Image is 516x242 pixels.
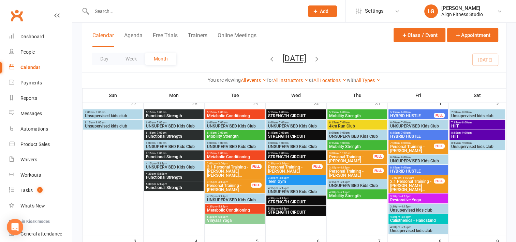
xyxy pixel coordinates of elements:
[461,121,472,124] span: - 8:00am
[9,44,72,60] a: People
[268,190,324,194] span: UNSUPERVISED Kids Club
[356,78,381,83] a: All Types
[207,121,263,124] span: 6:00am
[117,53,145,65] button: Week
[207,180,251,184] span: 3:15pm
[146,142,202,145] span: 8:00am
[329,184,385,188] span: UNSUPERVISED Kids Club
[373,154,384,159] div: FULL
[439,97,448,109] div: 1
[268,155,324,159] span: STRENGTH CIRCUIT
[207,162,251,165] span: 2:00pm
[268,187,324,190] span: 4:15pm
[278,142,289,145] span: - 9:00am
[192,97,204,109] div: 28
[400,142,411,145] span: - 8:00am
[268,179,324,184] span: Teen Gym
[273,78,309,83] a: All Instructors
[451,142,504,145] span: 8:15am
[400,205,411,208] span: - 4:15pm
[373,168,384,173] div: FULL
[217,152,227,155] span: - 9:00am
[434,178,445,184] div: FULL
[329,191,385,194] span: 4:30pm
[20,231,62,237] div: General attendance
[85,124,141,128] span: Unsupervised kids club
[85,121,141,124] span: 8:15am
[329,121,385,124] span: 6:15am
[156,121,166,124] span: - 7:00am
[451,134,504,138] span: HIIT
[278,121,289,124] span: - 7:00am
[390,218,446,223] span: Calisthenics - Handstand
[207,155,263,159] span: Metabolic Conditioning
[278,162,289,165] span: - 3:30pm
[400,156,411,159] span: - 9:00am
[207,198,263,202] span: UNSUPERVISED Kids Club
[92,32,114,47] button: Calendar
[461,111,472,114] span: - 8:00am
[9,152,72,167] a: Waivers
[375,97,387,109] div: 31
[339,142,350,145] span: - 9:00am
[217,142,227,145] span: - 9:00am
[451,124,504,128] span: HIIT
[94,111,105,114] span: - 8:00am
[145,53,176,65] button: Month
[461,131,472,134] span: - 9:00am
[267,77,273,83] strong: for
[253,97,265,109] div: 29
[329,166,373,169] span: 3:15pm
[390,179,434,192] span: 2:1 Personal Training - [PERSON_NAME] [PERSON_NAME]...
[156,152,166,155] span: - 9:00am
[146,186,202,190] span: Functional Strength
[327,88,388,103] th: Thu
[20,203,45,209] div: What's New
[390,176,434,179] span: 10:00am
[451,145,504,149] span: Unsupervised kids club
[9,29,72,44] a: Dashboard
[309,77,313,83] strong: at
[451,131,504,134] span: 8:15am
[146,172,202,175] span: 4:30pm
[207,114,263,118] span: Metabolic Conditioning
[9,198,72,214] a: What's New
[390,114,434,118] span: HYBRID HUSTLE
[278,152,289,155] span: - 9:00am
[268,134,324,138] span: STRENGTH CIRCUIT
[124,32,143,47] button: Agenda
[268,145,324,149] span: UNSUPERVISED Kids Club
[207,208,263,212] span: Metabolic Conditioning
[207,111,263,114] span: 5:15am
[278,111,289,114] span: - 6:00am
[85,111,141,114] span: 7:00am
[208,77,241,83] strong: You are viewing
[217,111,227,114] span: - 6:00am
[20,80,42,85] div: Payments
[207,184,251,192] span: Personal Training - [PERSON_NAME]
[339,131,350,134] span: - 9:00am
[441,5,483,11] div: [PERSON_NAME]
[339,166,350,169] span: - 4:15pm
[207,131,263,134] span: 6:15am
[207,124,263,128] span: UNSUPERVISED Kids Club
[20,142,50,147] div: Product Sales
[278,187,289,190] span: - 5:15pm
[400,226,411,229] span: - 5:15pm
[9,121,72,137] a: Automations
[268,162,312,165] span: 2:30pm
[424,4,438,18] div: LG
[339,180,350,184] span: - 5:15pm
[207,152,263,155] span: 8:15am
[390,215,446,218] span: 4:30pm
[156,183,167,186] span: - 6:15pm
[400,131,411,134] span: - 7:00am
[20,172,41,178] div: Workouts
[9,167,72,183] a: Workouts
[241,78,267,83] a: All events
[20,49,35,55] div: People
[268,114,324,118] span: STRENGTH CIRCUIT
[207,218,263,223] span: Vinyasa Yoga
[217,195,228,198] span: - 5:15pm
[146,162,202,165] span: 4:15pm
